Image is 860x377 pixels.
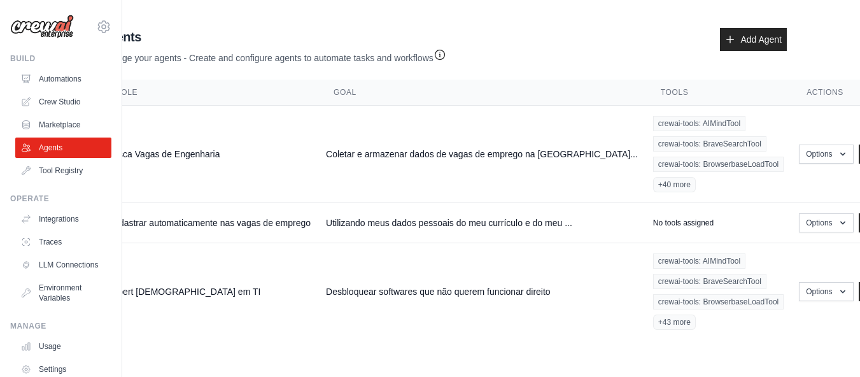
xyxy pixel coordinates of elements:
td: Cadastrar automaticamente nas vagas de emprego [100,203,318,243]
div: Operate [10,194,111,204]
button: Options [799,213,853,232]
span: crewai-tools: AIMindTool [653,253,745,269]
a: Crew Studio [15,92,111,112]
a: Usage [15,336,111,357]
a: Marketplace [15,115,111,135]
th: Tools [645,80,791,106]
td: Coletar e armazenar dados de vagas de emprego na [GEOGRAPHIC_DATA]... [318,106,645,203]
th: Goal [318,80,645,106]
a: Agents [15,138,111,158]
span: crewai-tools: BraveSearchTool [653,274,766,289]
a: Add Agent [720,28,787,51]
button: Options [799,145,853,164]
span: crewai-tools: AIMindTool [653,116,745,131]
th: Role [100,80,318,106]
span: +43 more [653,315,696,330]
button: Options [799,282,853,301]
td: Desbloquear softwares que não querem funcionar direito [318,243,645,341]
a: Automations [15,69,111,89]
span: crewai-tools: BraveSearchTool [653,136,766,152]
a: Integrations [15,209,111,229]
span: crewai-tools: BrowserbaseLoadTool [653,294,784,309]
td: Utilizando meus dados pessoais do meu currículo e do meu ... [318,203,645,243]
a: LLM Connections [15,255,111,275]
h2: Agents [100,28,446,46]
div: Manage [10,321,111,331]
p: No tools assigned [653,218,714,228]
a: Traces [15,232,111,252]
div: Build [10,53,111,64]
p: Manage your agents - Create and configure agents to automate tasks and workflows [100,46,446,64]
span: +40 more [653,177,696,192]
a: Environment Variables [15,278,111,308]
a: Tool Registry [15,160,111,181]
span: crewai-tools: BrowserbaseLoadTool [653,157,784,172]
td: Expert [DEMOGRAPHIC_DATA] em TI [100,243,318,341]
img: Logo [10,15,74,39]
td: Busca Vagas de Engenharia [100,106,318,203]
